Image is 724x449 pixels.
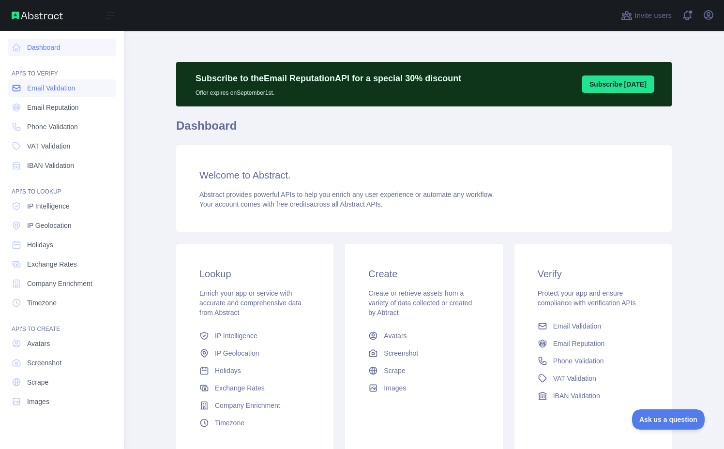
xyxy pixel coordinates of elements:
[196,72,461,85] p: Subscribe to the Email Reputation API for a special 30 % discount
[276,200,310,208] span: free credits
[8,99,116,116] a: Email Reputation
[534,335,652,352] a: Email Reputation
[27,339,50,348] span: Avatars
[534,352,652,370] a: Phone Validation
[27,201,70,211] span: IP Intelligence
[199,267,310,281] h3: Lookup
[199,168,649,182] h3: Welcome to Abstract.
[215,401,280,410] span: Company Enrichment
[27,358,61,368] span: Screenshot
[199,191,494,198] span: Abstract provides powerful APIs to help you enrich any user experience or automate any workflow.
[8,374,116,391] a: Scrape
[364,362,483,379] a: Scrape
[384,366,405,375] span: Scrape
[538,289,636,307] span: Protect your app and ensure compliance with verification APIs
[196,344,314,362] a: IP Geolocation
[8,118,116,135] a: Phone Validation
[215,418,244,428] span: Timezone
[196,379,314,397] a: Exchange Rates
[215,366,241,375] span: Holidays
[27,377,48,387] span: Scrape
[8,58,116,77] div: API'S TO VERIFY
[27,298,57,308] span: Timezone
[8,217,116,234] a: IP Geolocation
[8,275,116,292] a: Company Enrichment
[534,387,652,404] a: IBAN Validation
[27,141,70,151] span: VAT Validation
[27,161,74,170] span: IBAN Validation
[538,267,649,281] h3: Verify
[368,289,472,316] span: Create or retrieve assets from a variety of data collected or created by Abtract
[8,335,116,352] a: Avatars
[8,79,116,97] a: Email Validation
[8,157,116,174] a: IBAN Validation
[534,317,652,335] a: Email Validation
[364,327,483,344] a: Avatars
[27,259,77,269] span: Exchange Rates
[384,331,407,341] span: Avatars
[8,294,116,312] a: Timezone
[27,103,79,112] span: Email Reputation
[12,12,63,19] img: Abstract API
[534,370,652,387] a: VAT Validation
[8,314,116,333] div: API'S TO CREATE
[384,348,418,358] span: Screenshot
[27,397,49,406] span: Images
[196,362,314,379] a: Holidays
[196,85,461,97] p: Offer expires on September 1st.
[582,75,654,93] button: Subscribe [DATE]
[196,327,314,344] a: IP Intelligence
[553,356,604,366] span: Phone Validation
[364,379,483,397] a: Images
[215,383,265,393] span: Exchange Rates
[634,10,672,21] span: Invite users
[8,236,116,254] a: Holidays
[553,374,596,383] span: VAT Validation
[176,118,672,141] h1: Dashboard
[199,289,302,316] span: Enrich your app or service with accurate and comprehensive data from Abstract
[364,344,483,362] a: Screenshot
[553,339,605,348] span: Email Reputation
[384,383,406,393] span: Images
[619,8,674,23] button: Invite users
[8,137,116,155] a: VAT Validation
[27,122,78,132] span: Phone Validation
[27,221,72,230] span: IP Geolocation
[215,331,257,341] span: IP Intelligence
[8,354,116,372] a: Screenshot
[8,255,116,273] a: Exchange Rates
[27,83,75,93] span: Email Validation
[8,176,116,195] div: API'S TO LOOKUP
[196,397,314,414] a: Company Enrichment
[368,267,479,281] h3: Create
[8,197,116,215] a: IP Intelligence
[8,393,116,410] a: Images
[553,321,601,331] span: Email Validation
[27,240,53,250] span: Holidays
[196,414,314,432] a: Timezone
[27,279,92,288] span: Company Enrichment
[8,39,116,56] a: Dashboard
[632,409,705,430] iframe: Toggle Customer Support
[553,391,600,401] span: IBAN Validation
[199,200,382,208] span: Your account comes with across all Abstract APIs.
[215,348,259,358] span: IP Geolocation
